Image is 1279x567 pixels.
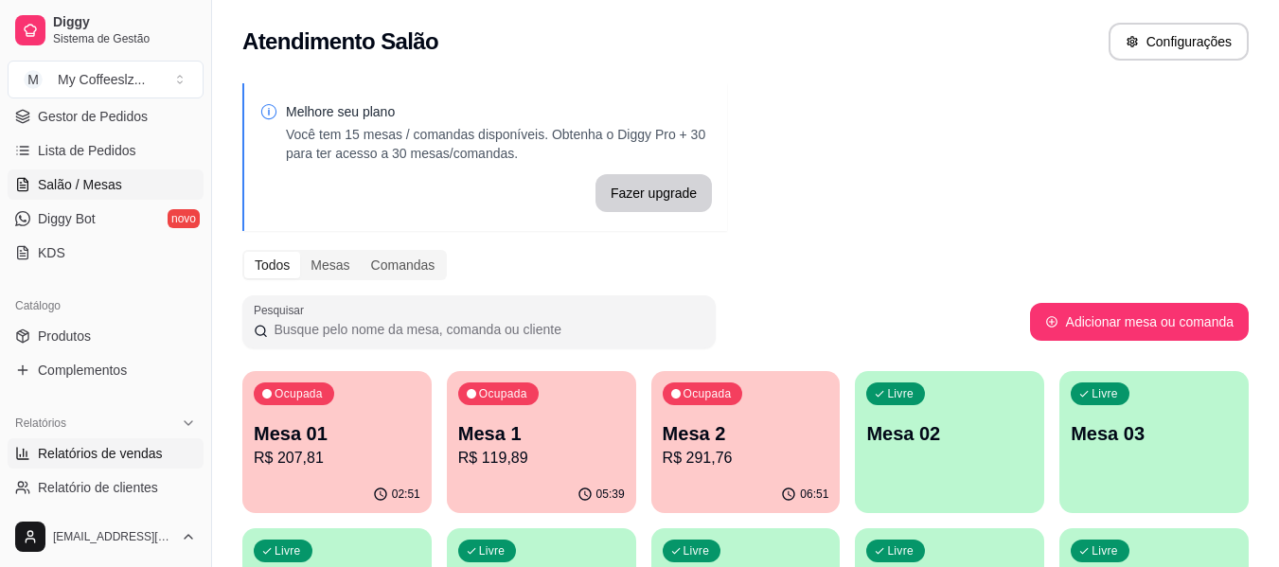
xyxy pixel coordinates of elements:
p: R$ 207,81 [254,447,420,470]
div: Mesas [300,252,360,278]
p: Livre [275,543,301,558]
a: Diggy Botnovo [8,204,204,234]
input: Pesquisar [268,320,704,339]
p: Livre [479,543,506,558]
p: Mesa 01 [254,420,420,447]
a: Gestor de Pedidos [8,101,204,132]
p: Livre [1092,386,1118,401]
p: 05:39 [596,487,625,502]
button: Configurações [1109,23,1249,61]
span: Complementos [38,361,127,380]
a: KDS [8,238,204,268]
label: Pesquisar [254,302,311,318]
p: Livre [887,543,914,558]
a: Salão / Mesas [8,169,204,200]
button: LivreMesa 02 [855,371,1044,513]
p: Ocupada [275,386,323,401]
span: M [24,70,43,89]
button: [EMAIL_ADDRESS][DOMAIN_NAME] [8,514,204,559]
button: OcupadaMesa 2R$ 291,7606:51 [651,371,841,513]
span: Lista de Pedidos [38,141,136,160]
h2: Atendimento Salão [242,27,438,57]
p: R$ 119,89 [458,447,625,470]
span: Diggy Bot [38,209,96,228]
button: LivreMesa 03 [1059,371,1249,513]
p: Ocupada [479,386,527,401]
a: Lista de Pedidos [8,135,204,166]
button: Adicionar mesa ou comanda [1030,303,1249,341]
p: Mesa 03 [1071,420,1237,447]
p: Melhore seu plano [286,102,712,121]
span: Relatórios [15,416,66,431]
a: DiggySistema de Gestão [8,8,204,53]
span: Relatórios de vendas [38,444,163,463]
button: Select a team [8,61,204,98]
p: Mesa 02 [866,420,1033,447]
a: Produtos [8,321,204,351]
span: Diggy [53,14,196,31]
span: Relatório de clientes [38,478,158,497]
span: Gestor de Pedidos [38,107,148,126]
p: Livre [684,543,710,558]
a: Relatório de clientes [8,472,204,503]
p: Ocupada [684,386,732,401]
div: Todos [244,252,300,278]
p: 02:51 [392,487,420,502]
p: R$ 291,76 [663,447,829,470]
p: Mesa 2 [663,420,829,447]
button: Fazer upgrade [595,174,712,212]
p: 06:51 [800,487,828,502]
span: Produtos [38,327,91,346]
button: OcupadaMesa 1R$ 119,8905:39 [447,371,636,513]
div: Comandas [361,252,446,278]
button: OcupadaMesa 01R$ 207,8102:51 [242,371,432,513]
a: Complementos [8,355,204,385]
p: Você tem 15 mesas / comandas disponíveis. Obtenha o Diggy Pro + 30 para ter acesso a 30 mesas/com... [286,125,712,163]
span: [EMAIL_ADDRESS][DOMAIN_NAME] [53,529,173,544]
span: Salão / Mesas [38,175,122,194]
a: Relatórios de vendas [8,438,204,469]
p: Mesa 1 [458,420,625,447]
div: My Coffeeslz ... [58,70,145,89]
span: Sistema de Gestão [53,31,196,46]
span: KDS [38,243,65,262]
p: Livre [887,386,914,401]
p: Livre [1092,543,1118,558]
div: Catálogo [8,291,204,321]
